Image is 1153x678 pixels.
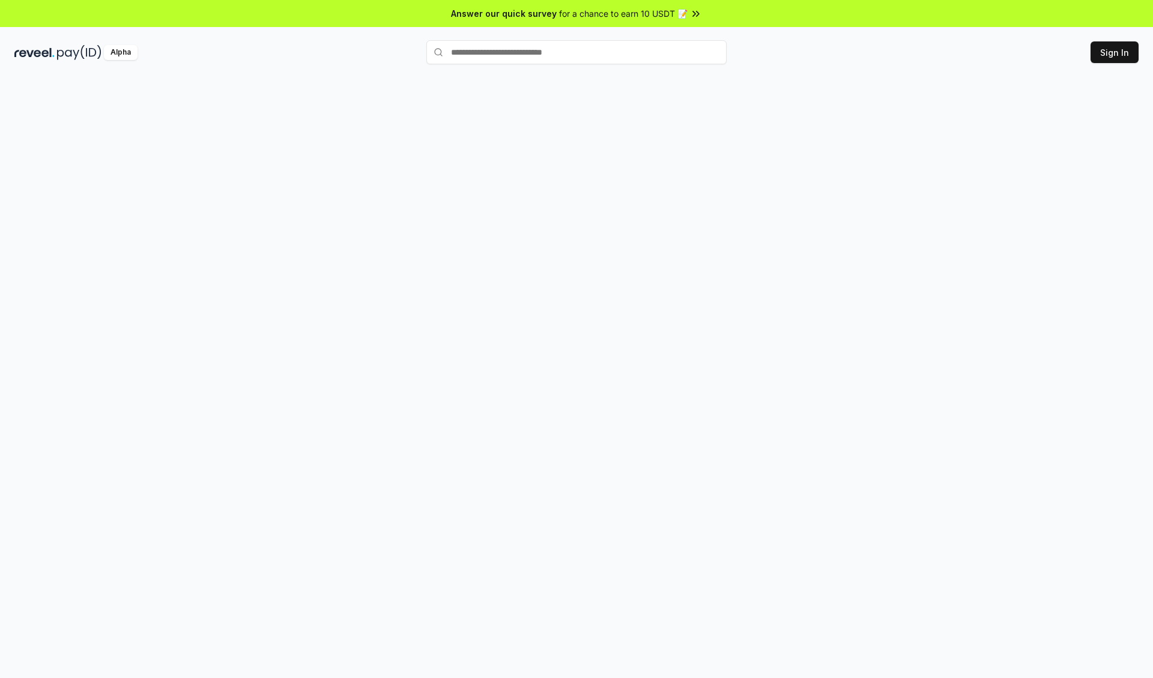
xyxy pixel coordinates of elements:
button: Sign In [1091,41,1139,63]
img: pay_id [57,45,101,60]
img: reveel_dark [14,45,55,60]
div: Alpha [104,45,138,60]
span: Answer our quick survey [451,7,557,20]
span: for a chance to earn 10 USDT 📝 [559,7,688,20]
